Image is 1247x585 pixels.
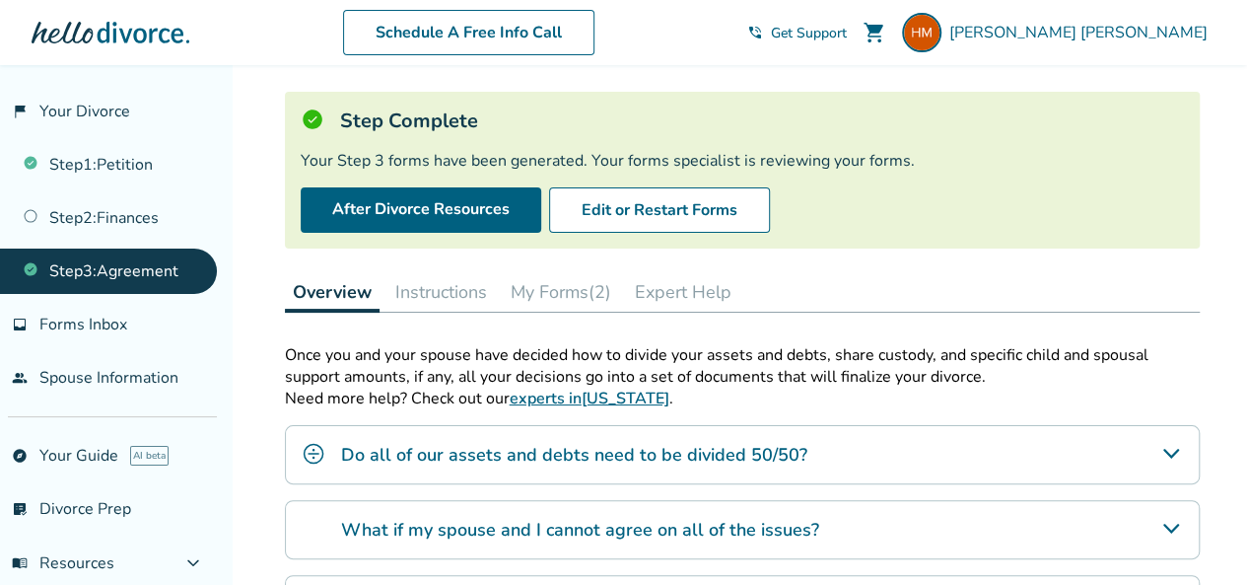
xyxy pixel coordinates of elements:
a: Schedule A Free Info Call [343,10,594,55]
a: experts in[US_STATE] [510,388,669,409]
span: explore [12,448,28,464]
button: Instructions [387,272,495,312]
h4: Do all of our assets and debts need to be divided 50/50? [341,442,807,468]
button: Expert Help [627,272,739,312]
p: Once you and your spouse have decided how to divide your assets and debts, share custody, and spe... [285,344,1200,388]
span: flag_2 [12,104,28,119]
p: Need more help? Check out our . [285,388,1200,409]
div: Your Step 3 forms have been generated. Your forms specialist is reviewing your forms. [301,150,1184,172]
div: Do all of our assets and debts need to be divided 50/50? [285,425,1200,484]
span: AI beta [130,446,169,466]
button: Overview [285,272,380,313]
a: phone_in_talkGet Support [747,24,847,42]
span: inbox [12,317,28,332]
span: Forms Inbox [39,314,127,335]
img: Do all of our assets and debts need to be divided 50/50? [302,442,325,466]
span: phone_in_talk [747,25,763,40]
span: shopping_cart [863,21,886,44]
span: list_alt_check [12,501,28,517]
span: people [12,370,28,386]
iframe: Chat Widget [1148,490,1247,585]
div: What if my spouse and I cannot agree on all of the issues? [285,500,1200,559]
h4: What if my spouse and I cannot agree on all of the issues? [341,517,819,543]
button: Edit or Restart Forms [549,187,770,233]
span: Resources [12,552,114,574]
span: menu_book [12,555,28,571]
img: What if my spouse and I cannot agree on all of the issues? [302,517,325,541]
a: After Divorce Resources [301,187,541,233]
button: My Forms(2) [503,272,619,312]
span: expand_more [181,551,205,575]
span: [PERSON_NAME] [PERSON_NAME] [949,22,1215,43]
span: Get Support [771,24,847,42]
img: halinamacmurdo@gmail.com [902,13,941,52]
h5: Step Complete [340,108,478,134]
